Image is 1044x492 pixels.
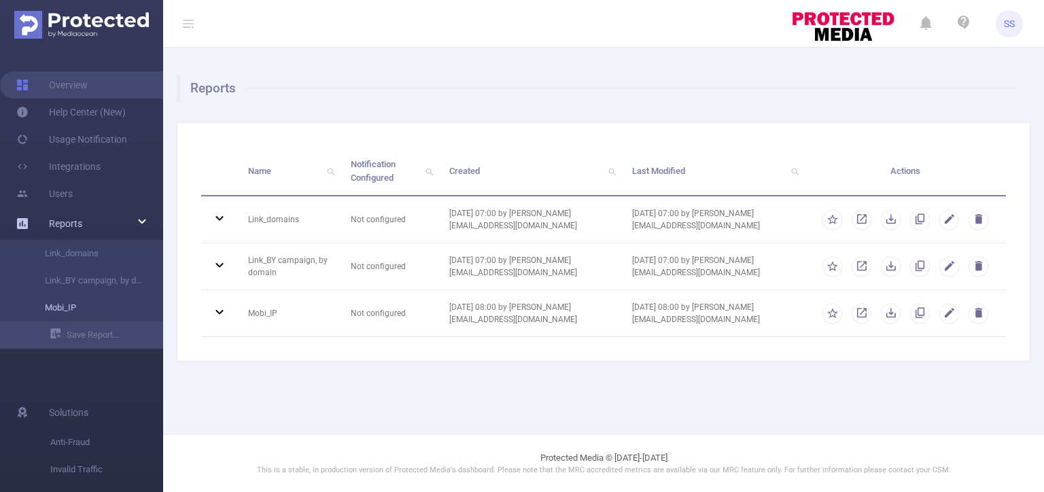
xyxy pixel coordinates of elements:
[439,243,622,290] td: [DATE] 07:00 by [PERSON_NAME][EMAIL_ADDRESS][DOMAIN_NAME]
[420,147,439,195] i: icon: search
[49,210,82,237] a: Reports
[341,290,440,337] td: Not configured
[622,243,805,290] td: [DATE] 07:00 by [PERSON_NAME][EMAIL_ADDRESS][DOMAIN_NAME]
[50,321,163,349] a: Save Report...
[163,434,1044,492] footer: Protected Media © [DATE]-[DATE]
[16,71,88,99] a: Overview
[16,153,101,180] a: Integrations
[177,75,1019,102] h1: Reports
[16,126,127,153] a: Usage Notification
[351,159,396,183] span: Notification Configured
[49,399,88,426] span: Solutions
[1004,10,1015,37] span: SS
[238,290,341,337] td: Mobi_IP
[341,243,440,290] td: Not configured
[449,166,480,176] span: Created
[622,196,805,243] td: [DATE] 07:00 by [PERSON_NAME][EMAIL_ADDRESS][DOMAIN_NAME]
[49,218,82,229] span: Reports
[248,166,271,176] span: Name
[27,240,147,267] a: Link_domains
[321,147,341,195] i: icon: search
[341,196,440,243] td: Not configured
[238,196,341,243] td: Link_domains
[890,166,920,176] span: Actions
[50,456,163,483] span: Invalid Traffic
[603,147,622,195] i: icon: search
[16,99,126,126] a: Help Center (New)
[27,294,147,321] a: Mobi_IP
[14,11,149,39] img: Protected Media
[16,180,73,207] a: Users
[439,290,622,337] td: [DATE] 08:00 by [PERSON_NAME][EMAIL_ADDRESS][DOMAIN_NAME]
[50,429,163,456] span: Anti-Fraud
[27,267,147,294] a: Link_BY campaign, by domain
[439,196,622,243] td: [DATE] 07:00 by [PERSON_NAME][EMAIL_ADDRESS][DOMAIN_NAME]
[632,166,685,176] span: Last Modified
[622,290,805,337] td: [DATE] 08:00 by [PERSON_NAME][EMAIL_ADDRESS][DOMAIN_NAME]
[786,147,805,195] i: icon: search
[238,243,341,290] td: Link_BY campaign, by domain
[197,465,1010,476] p: This is a stable, in production version of Protected Media's dashboard. Please note that the MRC ...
